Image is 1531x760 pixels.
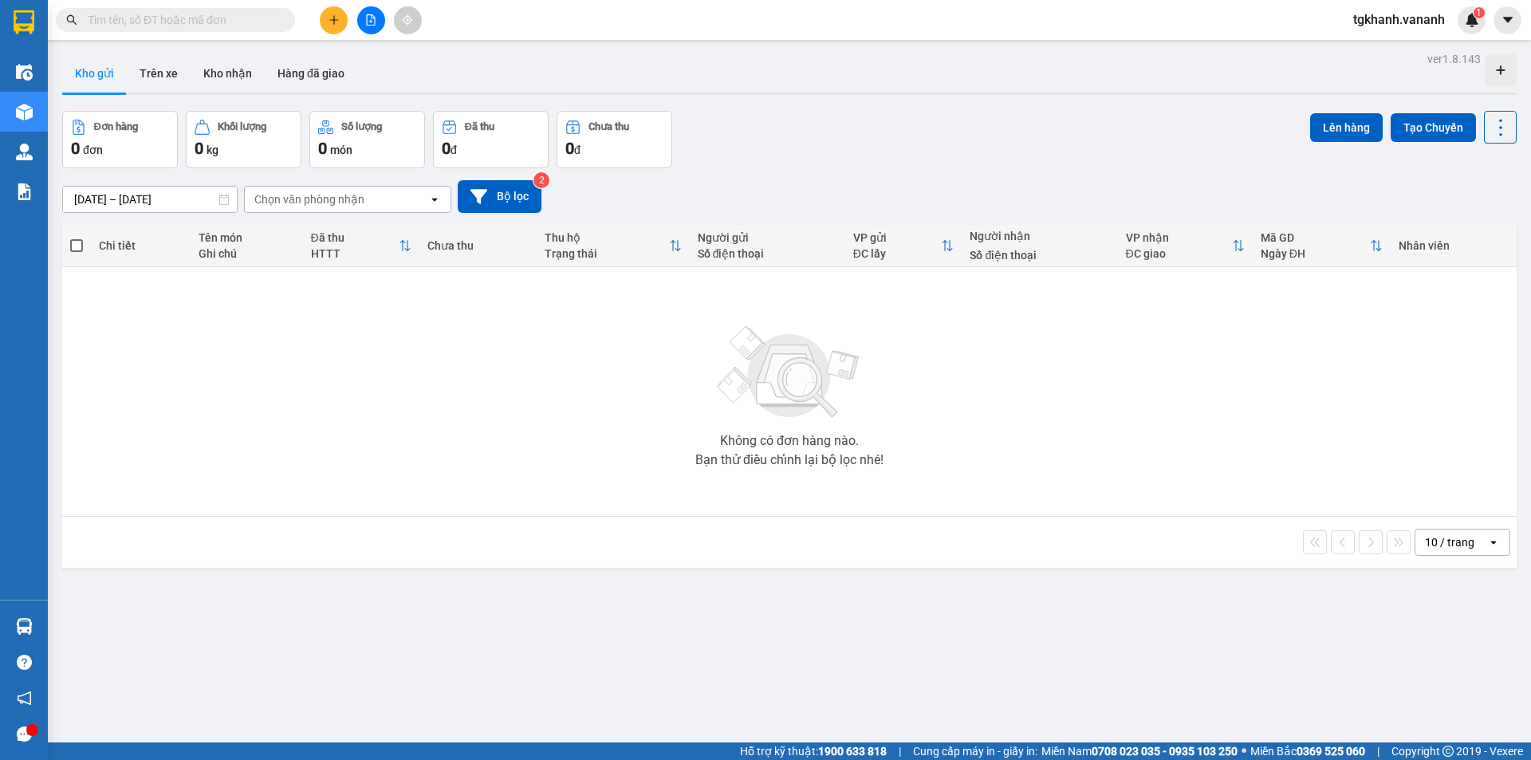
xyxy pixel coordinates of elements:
[320,6,348,34] button: plus
[1494,6,1521,34] button: caret-down
[62,111,178,168] button: Đơn hàng0đơn
[17,655,32,670] span: question-circle
[16,183,33,200] img: solution-icon
[588,121,629,132] div: Chưa thu
[62,54,127,93] button: Kho gửi
[845,225,962,267] th: Toggle SortBy
[1474,7,1485,18] sup: 1
[195,139,203,158] span: 0
[207,144,218,156] span: kg
[970,230,1109,242] div: Người nhận
[63,187,237,212] input: Select a date range.
[311,231,399,244] div: Đã thu
[557,111,672,168] button: Chưa thu0đ
[17,691,32,706] span: notification
[1261,231,1370,244] div: Mã GD
[533,172,549,188] sup: 2
[16,618,33,635] img: warehouse-icon
[16,104,33,120] img: warehouse-icon
[311,247,399,260] div: HTTT
[357,6,385,34] button: file-add
[1126,231,1232,244] div: VP nhận
[574,144,581,156] span: đ
[545,247,669,260] div: Trạng thái
[565,139,574,158] span: 0
[191,54,265,93] button: Kho nhận
[853,231,942,244] div: VP gửi
[309,111,425,168] button: Số lượng0món
[1501,13,1515,27] span: caret-down
[433,111,549,168] button: Đã thu0đ
[818,745,887,758] strong: 1900 633 818
[720,435,859,447] div: Không có đơn hàng nào.
[88,11,276,29] input: Tìm tên, số ĐT hoặc mã đơn
[970,249,1109,262] div: Số điện thoại
[66,14,77,26] span: search
[1310,113,1383,142] button: Lên hàng
[899,742,901,760] span: |
[83,144,103,156] span: đơn
[465,121,494,132] div: Đã thu
[71,139,80,158] span: 0
[451,144,457,156] span: đ
[265,54,357,93] button: Hàng đã giao
[318,139,327,158] span: 0
[1425,534,1474,550] div: 10 / trang
[1126,247,1232,260] div: ĐC giao
[740,742,887,760] span: Hỗ trợ kỹ thuật:
[545,231,669,244] div: Thu hộ
[695,454,884,467] div: Bạn thử điều chỉnh lại bộ lọc nhé!
[698,231,837,244] div: Người gửi
[199,247,295,260] div: Ghi chú
[1092,745,1238,758] strong: 0708 023 035 - 0935 103 250
[199,231,295,244] div: Tên món
[1487,536,1500,549] svg: open
[94,121,138,132] div: Đơn hàng
[1242,748,1246,754] span: ⚪️
[254,191,364,207] div: Chọn văn phòng nhận
[698,247,837,260] div: Số điện thoại
[330,144,352,156] span: món
[427,239,529,252] div: Chưa thu
[394,6,422,34] button: aim
[341,121,382,132] div: Số lượng
[1261,247,1370,260] div: Ngày ĐH
[99,239,182,252] div: Chi tiết
[428,193,441,206] svg: open
[303,225,420,267] th: Toggle SortBy
[913,742,1037,760] span: Cung cấp máy in - giấy in:
[16,64,33,81] img: warehouse-icon
[402,14,413,26] span: aim
[1427,50,1481,68] div: ver 1.8.143
[186,111,301,168] button: Khối lượng0kg
[127,54,191,93] button: Trên xe
[14,10,34,34] img: logo-vxr
[1476,7,1482,18] span: 1
[1465,13,1479,27] img: icon-new-feature
[218,121,266,132] div: Khối lượng
[329,14,340,26] span: plus
[1041,742,1238,760] span: Miền Nam
[1118,225,1253,267] th: Toggle SortBy
[710,317,869,428] img: svg+xml;base64,PHN2ZyBjbGFzcz0ibGlzdC1wbHVnX19zdmciIHhtbG5zPSJodHRwOi8vd3d3LnczLm9yZy8yMDAwL3N2Zy...
[17,727,32,742] span: message
[1297,745,1365,758] strong: 0369 525 060
[537,225,690,267] th: Toggle SortBy
[1399,239,1509,252] div: Nhân viên
[1391,113,1476,142] button: Tạo Chuyến
[1377,742,1379,760] span: |
[442,139,451,158] span: 0
[1250,742,1365,760] span: Miền Bắc
[1485,54,1517,86] div: Tạo kho hàng mới
[458,180,541,213] button: Bộ lọc
[1253,225,1391,267] th: Toggle SortBy
[1340,10,1458,30] span: tgkhanh.vananh
[16,144,33,160] img: warehouse-icon
[365,14,376,26] span: file-add
[1442,746,1454,757] span: copyright
[853,247,942,260] div: ĐC lấy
